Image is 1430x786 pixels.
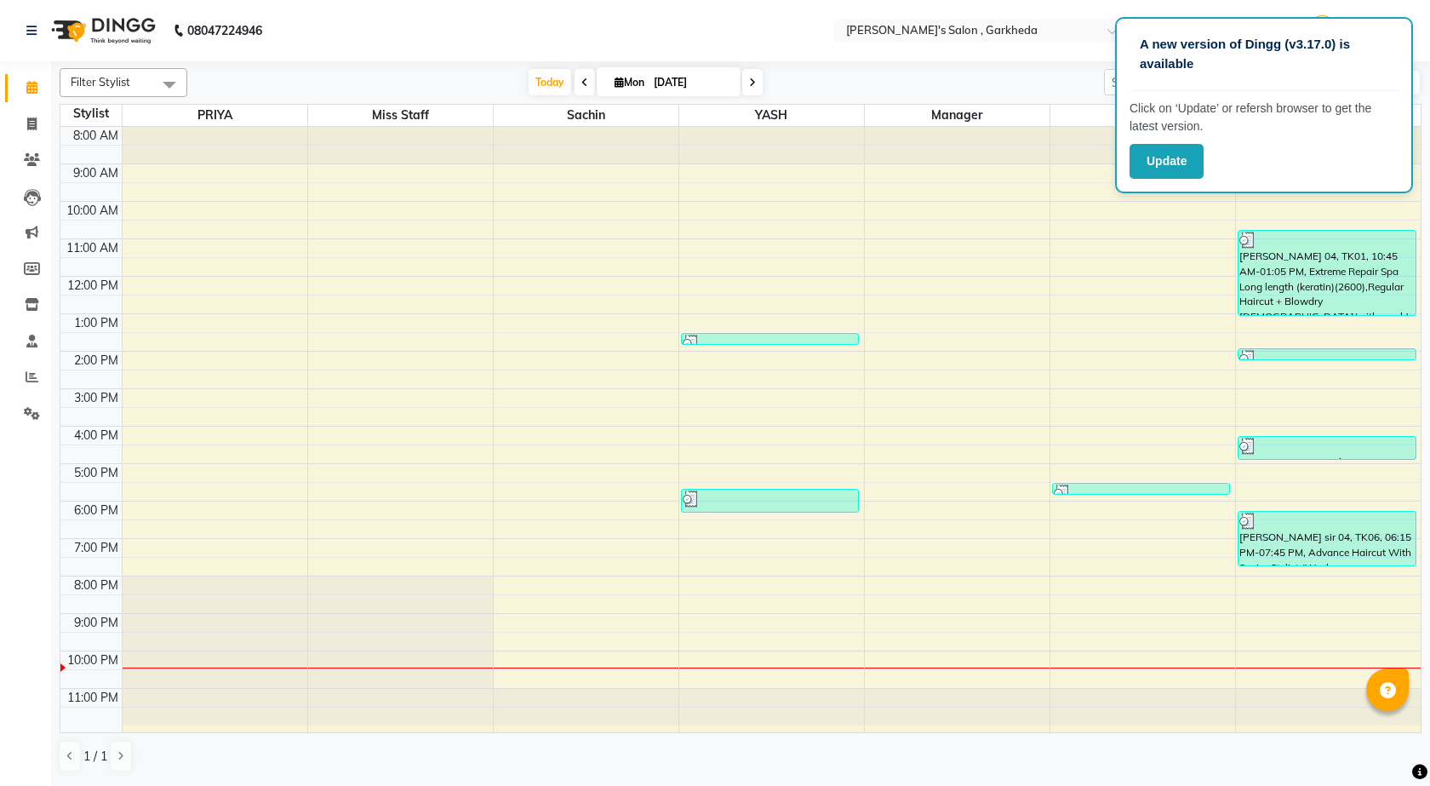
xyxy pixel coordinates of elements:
span: miss staff [308,105,493,126]
span: pallavi [1050,105,1235,126]
span: YASH [679,105,864,126]
span: Mon [610,76,649,89]
span: PRIYA [123,105,307,126]
div: 11:00 PM [64,689,122,707]
div: [PERSON_NAME] 04, TK01, 10:45 AM-01:05 PM, Extreme Repair Spa Long length (keratin)(2600),Regular... [1238,231,1416,315]
div: [PERSON_NAME] sonar 04, TK05, 05:30 PM-05:40 PM, Thread EyeBrow [DEMOGRAPHIC_DATA] (50) [1053,484,1230,494]
div: 9:00 AM [70,164,122,182]
div: 5:00 PM [71,464,122,482]
div: [PERSON_NAME] mali 04, TK04, 04:15 PM-04:55 PM, BABY HAIRCUT LONG (350) [1238,437,1416,459]
p: Click on ‘Update’ or refersh browser to get the latest version. [1130,100,1399,135]
div: 7:00 PM [71,539,122,557]
img: logo [43,7,160,55]
span: sachin [494,105,678,126]
span: Filter Stylist [71,75,130,89]
div: 8:00 AM [70,127,122,145]
div: 3:00 PM [71,389,122,407]
div: [PERSON_NAME] sonar 04, TK05, 05:40 PM-06:20 PM, BOY HAIRCUT STYLISH ([DEMOGRAPHIC_DATA]) (250) [682,490,859,512]
div: 4:00 PM [71,427,122,445]
div: 10:00 PM [64,651,122,669]
div: Stylist [60,105,122,123]
span: manager [865,105,1050,126]
div: 8:00 PM [71,577,122,594]
span: Today [529,69,571,95]
b: 08047224946 [187,7,262,55]
div: 1:00 PM [71,314,122,332]
button: Update [1130,144,1204,179]
div: 2:00 PM [71,352,122,370]
iframe: chat widget [1358,718,1413,769]
input: 2025-09-01 [649,70,734,95]
span: 1 / 1 [83,748,107,766]
div: [PERSON_NAME] sir 04, TK06, 06:15 PM-07:45 PM, Advance Haircut With Senior Stylist (Wash + blowdr... [1238,512,1416,565]
div: 9:00 PM [71,614,122,632]
p: A new version of Dingg (v3.17.0) is available [1140,35,1388,73]
input: Search Appointment [1104,69,1253,95]
div: 6:00 PM [71,502,122,519]
div: [PERSON_NAME] 04, TK02, 01:30 PM-01:50 PM, CLEAN SHAVE (150) [682,334,859,344]
div: 10:00 AM [63,202,122,220]
img: manager [1307,15,1337,45]
div: 12:00 PM [64,277,122,295]
div: psi [PERSON_NAME] 03, TK03, 01:55 PM-02:15 PM, CLEAN SHAVE (150) [1238,349,1416,359]
div: 11:00 AM [63,239,122,257]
